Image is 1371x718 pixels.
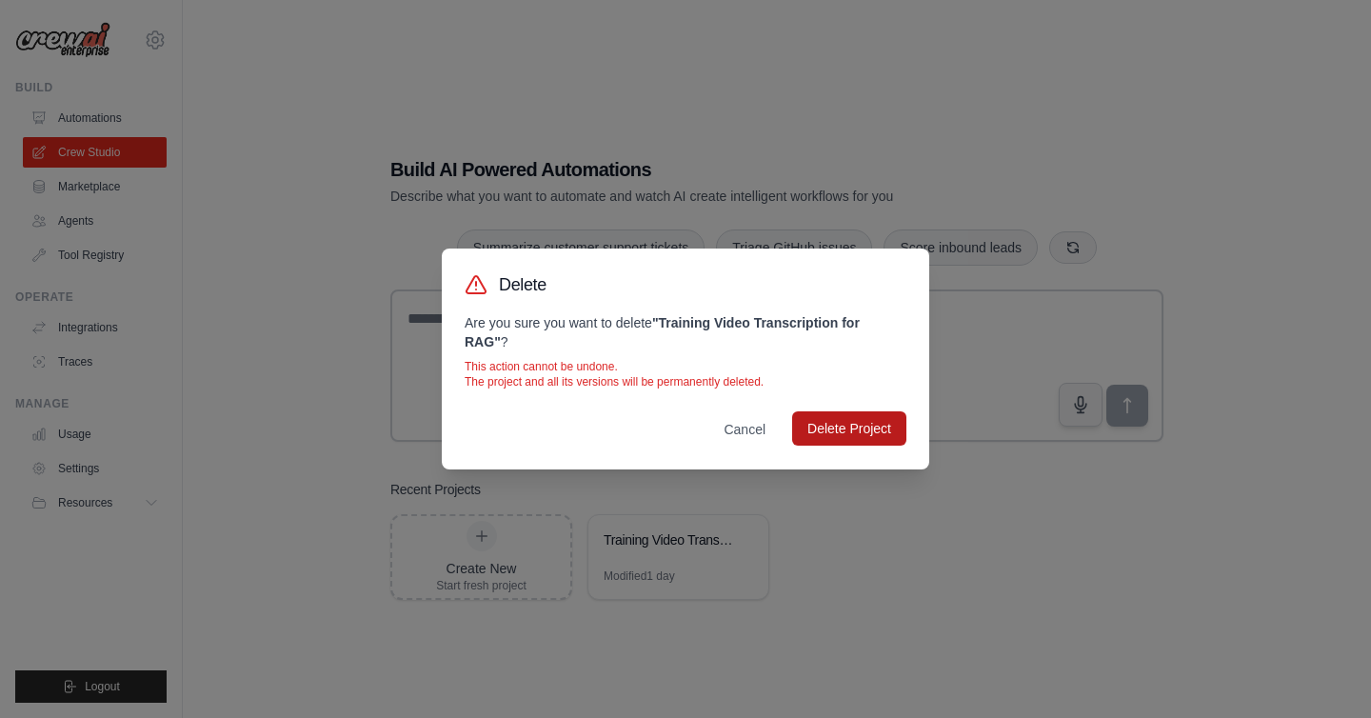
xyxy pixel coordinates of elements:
iframe: Chat Widget [1276,627,1371,718]
strong: " Training Video Transcription for RAG " [465,315,860,349]
p: Are you sure you want to delete ? [465,313,906,351]
h3: Delete [499,271,546,298]
p: The project and all its versions will be permanently deleted. [465,374,906,389]
p: This action cannot be undone. [465,359,906,374]
button: Delete Project [792,411,906,446]
button: Cancel [708,412,781,447]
